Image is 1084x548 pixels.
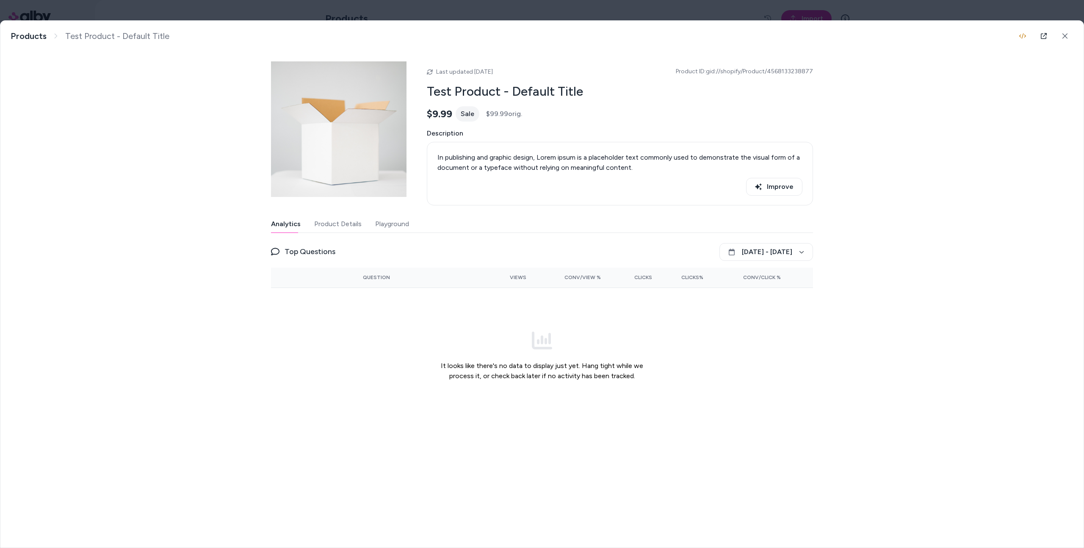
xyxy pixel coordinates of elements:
div: In publishing and graphic design, Lorem ipsum is a placeholder text commonly used to demonstrate ... [437,152,802,173]
span: Test Product - Default Title [65,31,169,42]
img: test_product.png [271,61,406,197]
button: Improve [746,178,802,196]
span: $99.99 orig. [486,109,522,119]
h2: Test Product - Default Title [427,83,813,100]
span: Conv/View % [564,274,601,281]
button: Views [489,271,526,284]
button: Conv/View % [540,271,601,284]
span: Last updated [DATE] [436,68,493,75]
span: Conv/Click % [743,274,781,281]
button: Analytics [271,216,301,232]
nav: breadcrumb [11,31,169,42]
button: Playground [375,216,409,232]
span: Description [427,128,813,138]
span: Question [363,274,390,281]
span: $9.99 [427,108,452,120]
div: It looks like there's no data to display just yet. Hang tight while we process it, or check back ... [434,295,650,417]
div: Sale [456,106,479,122]
span: Clicks [634,274,652,281]
button: Clicks% [666,271,703,284]
button: Clicks [614,271,652,284]
span: Top Questions [285,246,335,257]
a: Products [11,31,47,42]
button: Product Details [314,216,362,232]
button: Conv/Click % [717,271,781,284]
span: Clicks% [681,274,703,281]
button: Question [363,271,390,284]
button: [DATE] - [DATE] [719,243,813,261]
span: Views [510,274,526,281]
span: Product ID: gid://shopify/Product/4568133238877 [676,67,813,76]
